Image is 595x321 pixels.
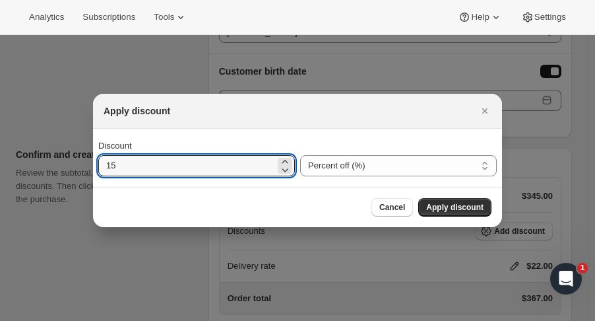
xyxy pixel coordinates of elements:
button: Settings [513,8,574,26]
span: 1 [577,263,588,273]
button: Analytics [21,8,72,26]
span: Discount [98,141,132,151]
span: Settings [534,12,566,22]
span: Subscriptions [82,12,135,22]
h2: Apply discount [104,104,170,118]
iframe: Intercom live chat [550,263,582,295]
span: Apply discount [426,202,484,213]
button: Close [476,102,494,120]
button: Help [450,8,510,26]
button: Apply discount [418,198,491,217]
span: Cancel [379,202,405,213]
span: Analytics [29,12,64,22]
button: Subscriptions [75,8,143,26]
button: Tools [146,8,195,26]
button: Cancel [371,198,413,217]
span: Tools [154,12,174,22]
span: Help [471,12,489,22]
